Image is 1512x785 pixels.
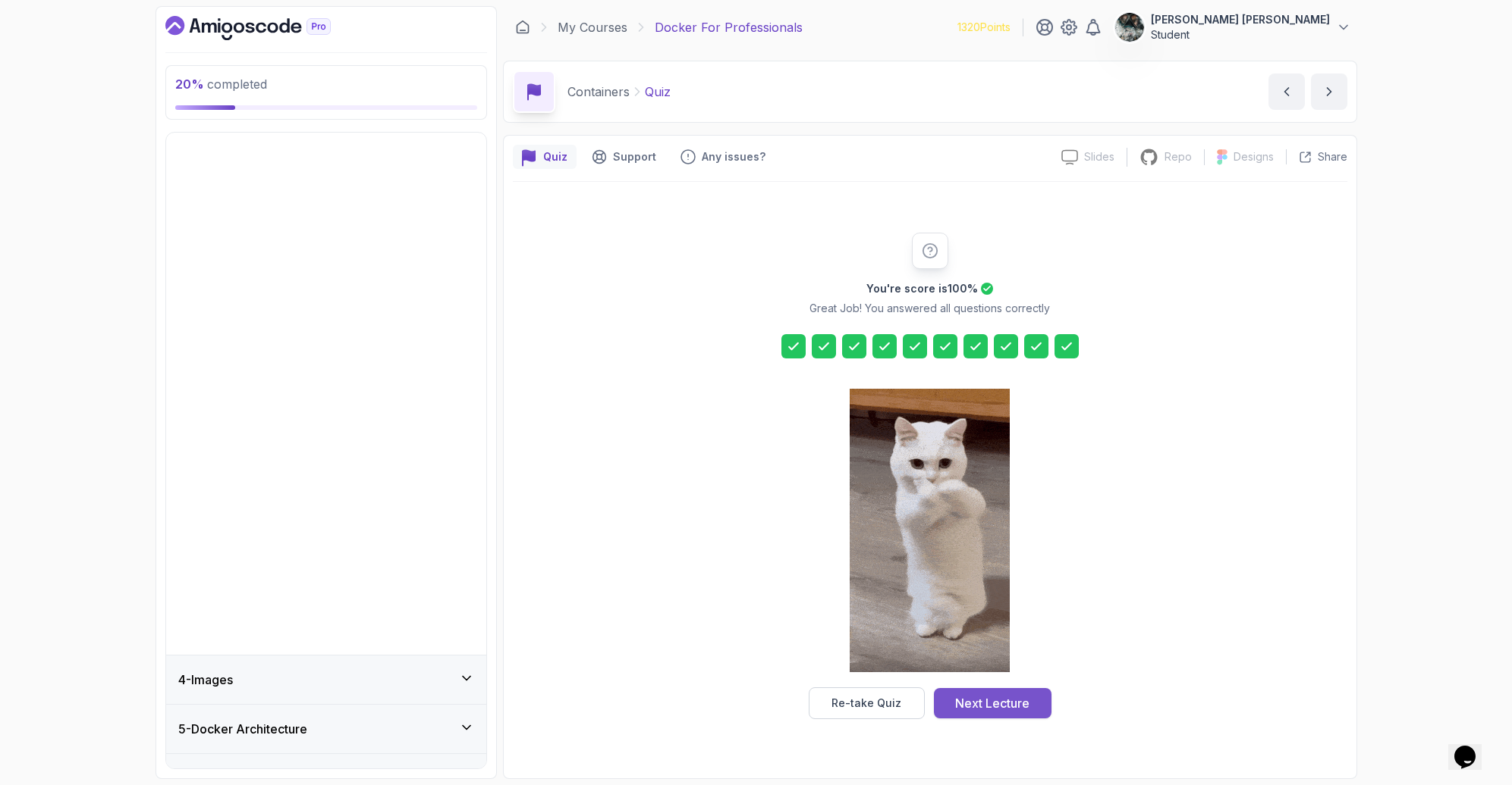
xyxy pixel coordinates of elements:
[866,281,978,296] h2: You're score is 100 %
[1268,73,1305,110] button: previous content
[175,77,267,92] span: completed
[543,149,567,164] p: Quiz
[1318,149,1347,164] p: Share
[850,389,1010,672] img: cool-cat
[166,705,486,753] button: 5-Docker Architecture
[513,145,577,169] button: quiz button
[655,18,803,36] p: Docker For Professionals
[1114,12,1351,42] button: user profile image[PERSON_NAME] [PERSON_NAME]Student
[645,83,671,101] p: Quiz
[165,16,366,40] a: Dashboard
[613,149,656,164] p: Support
[1115,13,1144,42] img: user profile image
[1311,73,1347,110] button: next content
[583,145,665,169] button: Support button
[671,145,775,169] button: Feedback button
[515,20,530,35] a: Dashboard
[178,671,233,689] h3: 4 - Images
[166,655,486,704] button: 4-Images
[957,20,1011,35] p: 1320 Points
[178,720,307,738] h3: 5 - Docker Architecture
[567,83,630,101] p: Containers
[1165,149,1192,164] p: Repo
[1286,149,1347,164] button: Share
[809,301,1050,316] p: Great Job! You answered all questions correctly
[934,688,1051,718] button: Next Lecture
[831,696,901,711] div: Re-take Quiz
[558,18,627,36] a: My Courses
[175,77,204,92] span: 20 %
[955,694,1029,712] div: Next Lecture
[1151,27,1330,42] p: Student
[1084,149,1114,164] p: Slides
[1448,724,1497,770] iframe: chat widget
[1151,12,1330,27] p: [PERSON_NAME] [PERSON_NAME]
[702,149,765,164] p: Any issues?
[1234,149,1274,164] p: Designs
[809,687,925,719] button: Re-take Quiz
